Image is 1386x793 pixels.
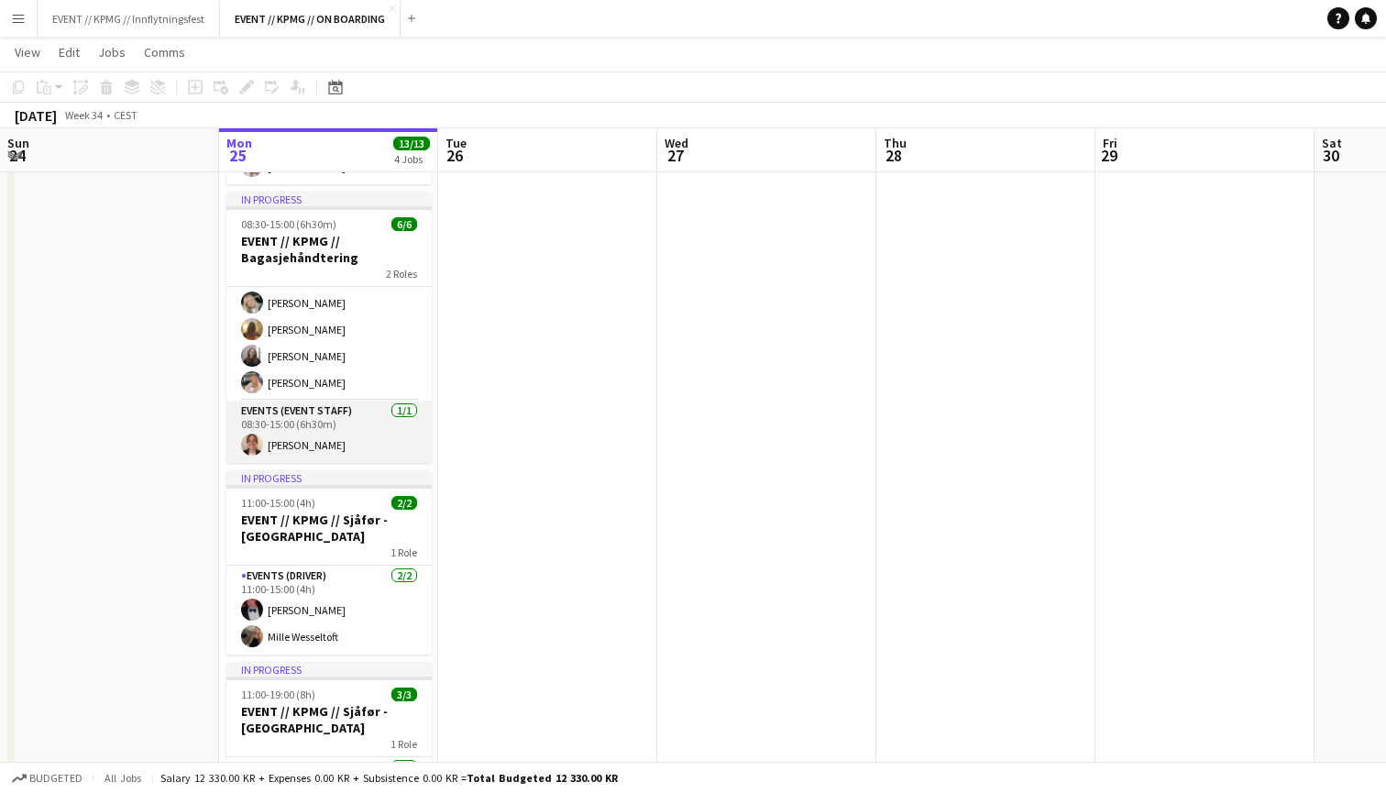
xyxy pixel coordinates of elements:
button: EVENT // KPMG // ON BOARDING [220,1,401,37]
app-job-card: In progress11:00-15:00 (4h)2/2EVENT // KPMG // Sjåfør - [GEOGRAPHIC_DATA]1 RoleEvents (Driver)2/2... [226,470,432,655]
app-card-role: Events (Event Staff)1/108:30-15:00 (6h30m)[PERSON_NAME] [226,401,432,463]
span: Wed [665,135,688,151]
span: 13/13 [393,137,430,150]
span: 11:00-19:00 (8h) [241,688,315,701]
span: Week 34 [60,108,106,122]
app-card-role: Events (Driver)2/211:00-15:00 (4h)[PERSON_NAME]Mille Wesseltoft [226,566,432,655]
span: 2/2 [391,496,417,510]
span: Thu [884,135,907,151]
button: EVENT // KPMG // Innflytningsfest [38,1,220,37]
span: 1 Role [390,737,417,751]
span: 24 [5,145,29,166]
h3: EVENT // KPMG // Sjåfør - [GEOGRAPHIC_DATA] [226,703,432,736]
h3: EVENT // KPMG // Bagasjehåndtering [226,233,432,266]
span: Jobs [98,44,126,61]
div: CEST [114,108,137,122]
span: View [15,44,40,61]
span: Sat [1322,135,1342,151]
a: Jobs [91,40,133,64]
span: 25 [224,145,252,166]
span: Sun [7,135,29,151]
span: 6/6 [391,217,417,231]
div: In progress [226,192,432,206]
span: 11:00-15:00 (4h) [241,496,315,510]
span: Tue [445,135,467,151]
div: In progress [226,470,432,485]
h3: EVENT // KPMG // Sjåfør - [GEOGRAPHIC_DATA] [226,512,432,545]
div: [DATE] [15,106,57,125]
span: 1 Role [390,545,417,559]
span: Fri [1103,135,1117,151]
span: 2 Roles [386,267,417,281]
span: Budgeted [29,772,82,785]
div: In progress [226,662,432,677]
app-job-card: In progress08:30-15:00 (6h30m)6/6EVENT // KPMG // Bagasjehåndtering2 RolesEvents (Event Staff)5/5... [226,192,432,463]
app-card-role: Events (Event Staff)5/508:30-12:30 (4h)[PERSON_NAME][PERSON_NAME][PERSON_NAME][PERSON_NAME][PERSO... [226,232,432,401]
span: All jobs [101,771,145,785]
span: 3/3 [391,688,417,701]
div: Salary 12 330.00 KR + Expenses 0.00 KR + Subsistence 0.00 KR = [160,771,618,785]
span: Mon [226,135,252,151]
span: 29 [1100,145,1117,166]
span: 26 [443,145,467,166]
span: 30 [1319,145,1342,166]
span: Edit [59,44,80,61]
button: Budgeted [9,768,85,788]
span: 28 [881,145,907,166]
a: View [7,40,48,64]
span: 27 [662,145,688,166]
span: 08:30-15:00 (6h30m) [241,217,336,231]
span: Comms [144,44,185,61]
span: Total Budgeted 12 330.00 KR [467,771,618,785]
a: Edit [51,40,87,64]
a: Comms [137,40,192,64]
div: 4 Jobs [394,152,429,166]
